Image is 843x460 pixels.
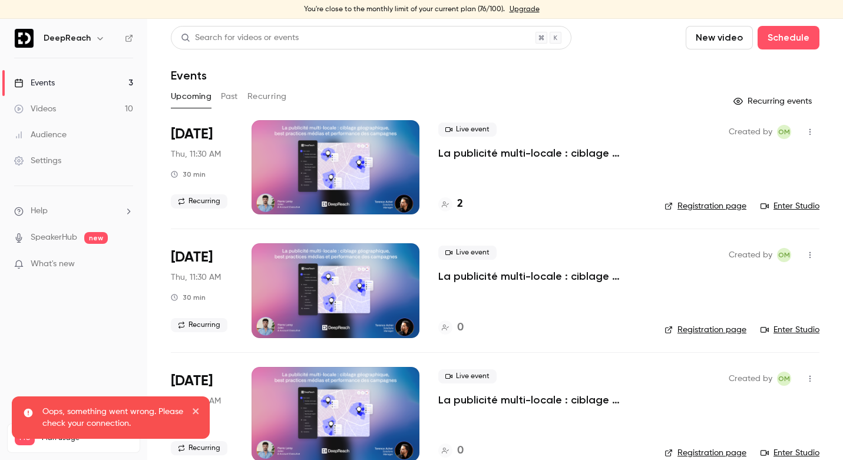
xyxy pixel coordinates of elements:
div: Nov 13 Thu, 11:30 AM (Europe/Paris) [171,120,233,214]
a: 0 [438,443,464,459]
h4: 2 [457,196,463,212]
span: OM [778,248,790,262]
span: Live event [438,369,497,383]
div: Audience [14,129,67,141]
button: close [192,406,200,420]
h1: Events [171,68,207,82]
a: Upgrade [510,5,540,14]
a: Enter Studio [761,447,819,459]
div: 30 min [171,293,206,302]
span: OM [778,372,790,386]
button: Schedule [758,26,819,49]
h4: 0 [457,320,464,336]
button: Upcoming [171,87,211,106]
div: Videos [14,103,56,115]
div: Search for videos or events [181,32,299,44]
a: Registration page [665,324,746,336]
h6: DeepReach [44,32,91,44]
span: Olivier Milcent [777,248,791,262]
span: Recurring [171,194,227,209]
a: Enter Studio [761,324,819,336]
button: New video [686,26,753,49]
span: Recurring [171,318,227,332]
span: Live event [438,123,497,137]
a: Registration page [665,200,746,212]
a: La publicité multi-locale : ciblage géographique, best practices médias et performance des campagnes [438,146,646,160]
button: Recurring [247,87,287,106]
span: new [84,232,108,244]
span: What's new [31,258,75,270]
button: Past [221,87,238,106]
img: DeepReach [15,29,34,48]
span: Created by [729,248,772,262]
span: Olivier Milcent [777,372,791,386]
span: Thu, 11:30 AM [171,272,221,283]
span: Thu, 11:30 AM [171,148,221,160]
a: La publicité multi-locale : ciblage géographique, best practices médias et performance des campagnes [438,393,646,407]
a: 0 [438,320,464,336]
a: 2 [438,196,463,212]
li: help-dropdown-opener [14,205,133,217]
a: SpeakerHub [31,231,77,244]
span: Live event [438,246,497,260]
span: Help [31,205,48,217]
span: [DATE] [171,125,213,144]
span: Created by [729,372,772,386]
a: Enter Studio [761,200,819,212]
div: Settings [14,155,61,167]
div: Jan 8 Thu, 11:30 AM (Europe/Paris) [171,243,233,337]
span: [DATE] [171,372,213,390]
p: Oops, something went wrong. Please check your connection. [42,406,184,429]
span: Created by [729,125,772,139]
a: Registration page [665,447,746,459]
span: [DATE] [171,248,213,267]
h4: 0 [457,443,464,459]
button: Recurring events [728,92,819,111]
span: OM [778,125,790,139]
span: Olivier Milcent [777,125,791,139]
div: 30 min [171,170,206,179]
a: La publicité multi-locale : ciblage géographique, best practices médias et performance des campagnes [438,269,646,283]
div: Events [14,77,55,89]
